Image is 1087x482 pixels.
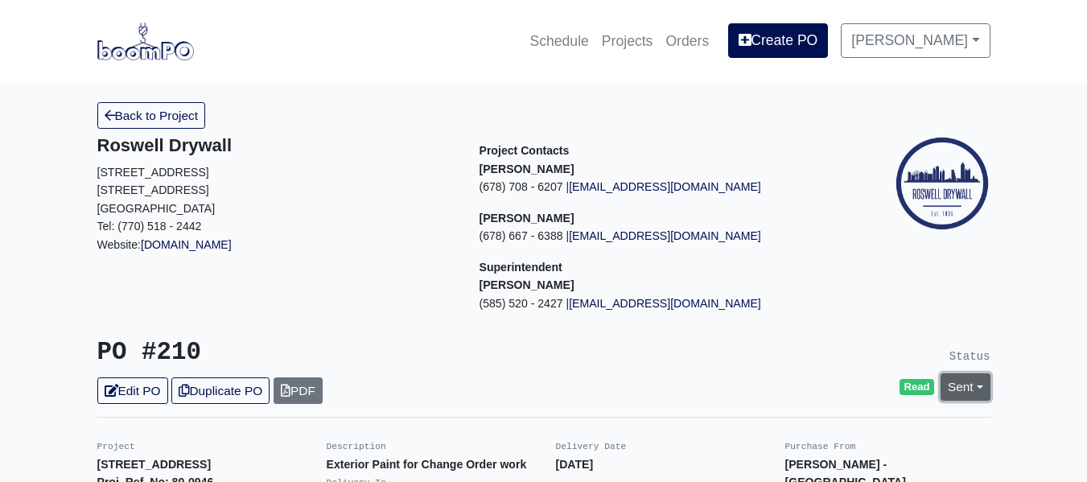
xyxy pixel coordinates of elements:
p: Tel: (770) 518 - 2442 [97,217,455,236]
a: [EMAIL_ADDRESS][DOMAIN_NAME] [569,229,761,242]
small: Description [327,442,386,451]
p: [GEOGRAPHIC_DATA] [97,200,455,218]
span: Project Contacts [480,144,570,157]
a: Sent [941,373,990,400]
p: (678) 667 - 6388 | [480,227,838,245]
small: Purchase From [785,442,856,451]
small: Status [949,350,990,363]
p: [STREET_ADDRESS] [97,163,455,182]
a: PDF [274,377,323,404]
a: [DOMAIN_NAME] [141,238,232,251]
p: [STREET_ADDRESS] [97,181,455,200]
strong: [PERSON_NAME] [480,163,574,175]
span: Superintendent [480,261,562,274]
strong: Exterior Paint for Change Order work [327,458,527,471]
a: Edit PO [97,377,168,404]
a: Projects [595,23,660,59]
img: boomPO [97,23,194,60]
strong: [STREET_ADDRESS] [97,458,212,471]
a: Schedule [523,23,595,59]
h5: Roswell Drywall [97,135,455,156]
a: Back to Project [97,102,206,129]
a: Orders [659,23,715,59]
div: Website: [97,135,455,253]
h3: PO #210 [97,338,532,368]
p: (678) 708 - 6207 | [480,178,838,196]
strong: [PERSON_NAME] [480,278,574,291]
a: [EMAIL_ADDRESS][DOMAIN_NAME] [569,297,761,310]
a: Duplicate PO [171,377,270,404]
strong: [PERSON_NAME] [480,212,574,225]
span: Read [900,379,934,395]
strong: [DATE] [556,458,594,471]
a: [PERSON_NAME] [841,23,990,57]
small: Delivery Date [556,442,627,451]
small: Project [97,442,135,451]
a: Create PO [728,23,828,57]
p: (585) 520 - 2427 | [480,295,838,313]
a: [EMAIL_ADDRESS][DOMAIN_NAME] [569,180,761,193]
